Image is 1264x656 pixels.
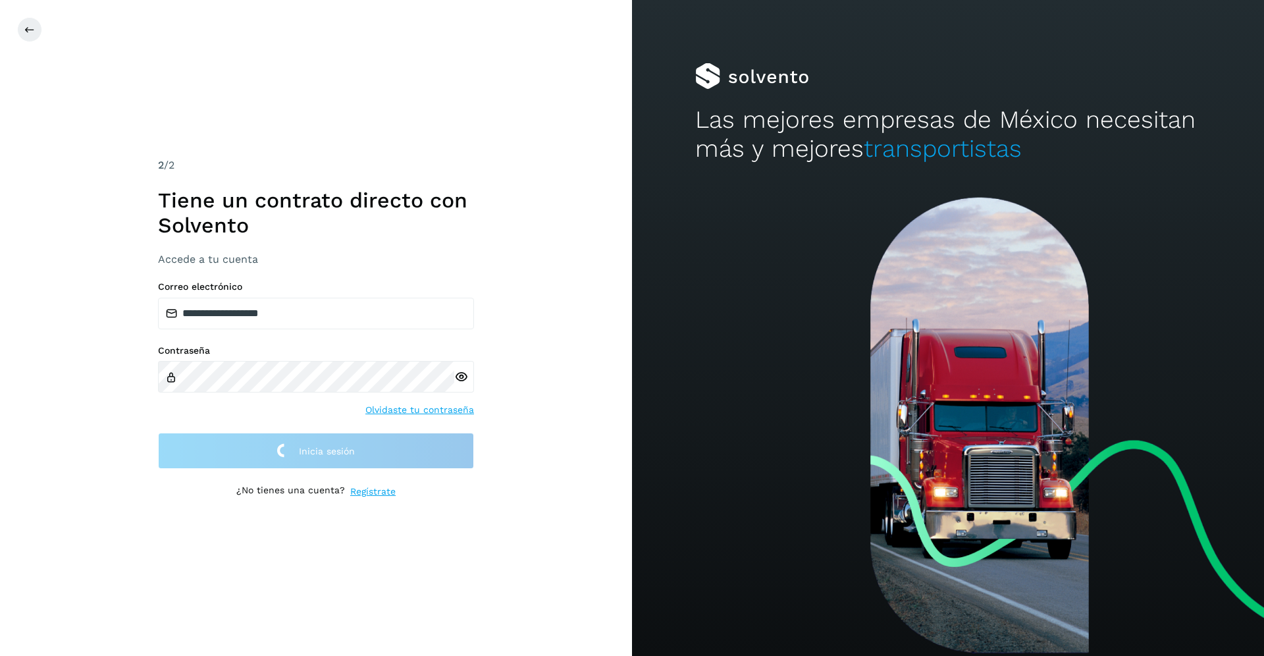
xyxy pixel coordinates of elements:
h1: Tiene un contrato directo con Solvento [158,188,474,238]
button: Inicia sesión [158,433,474,469]
p: ¿No tienes una cuenta? [236,485,345,499]
span: Inicia sesión [299,447,355,456]
a: Olvidaste tu contraseña [365,403,474,417]
a: Regístrate [350,485,396,499]
label: Contraseña [158,345,474,356]
div: /2 [158,157,474,173]
label: Correo electrónico [158,281,474,292]
span: 2 [158,159,164,171]
span: transportistas [864,134,1022,163]
h2: Las mejores empresas de México necesitan más y mejores [695,105,1201,164]
h3: Accede a tu cuenta [158,253,474,265]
